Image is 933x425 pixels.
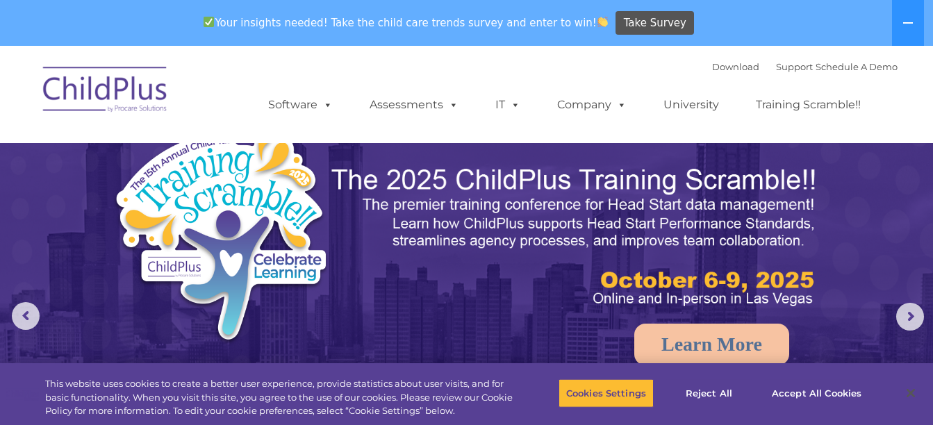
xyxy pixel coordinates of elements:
img: ✅ [204,17,214,27]
span: Your insights needed! Take the child care trends survey and enter to win! [198,9,614,36]
a: Schedule A Demo [816,61,898,72]
font: | [712,61,898,72]
div: This website uses cookies to create a better user experience, provide statistics about user visit... [45,377,513,418]
a: Download [712,61,759,72]
a: Training Scramble!! [742,91,875,119]
a: Assessments [356,91,472,119]
span: Take Survey [624,11,686,35]
a: Take Survey [616,11,694,35]
a: IT [481,91,534,119]
a: Company [543,91,641,119]
button: Accept All Cookies [764,378,869,408]
img: ChildPlus by Procare Solutions [36,57,175,126]
a: University [650,91,733,119]
button: Reject All [666,378,752,408]
a: Software [254,91,347,119]
button: Cookies Settings [559,378,654,408]
button: Close [895,378,926,408]
a: Learn More [634,324,789,365]
img: 👏 [597,17,608,27]
a: Support [776,61,813,72]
